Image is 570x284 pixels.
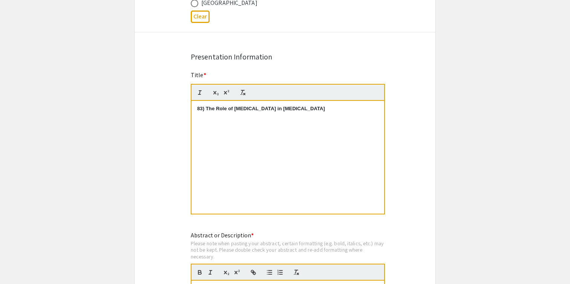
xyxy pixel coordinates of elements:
button: Clear [191,11,210,23]
strong: 83) The Role of [MEDICAL_DATA] in [MEDICAL_DATA] [197,106,325,111]
iframe: Chat [6,250,32,278]
div: Please note when pasting your abstract, certain formatting (e.g. bold, italics, etc.) may not be ... [191,240,385,260]
div: Presentation Information [191,51,379,62]
mat-label: Abstract or Description [191,231,254,239]
mat-label: Title [191,71,206,79]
